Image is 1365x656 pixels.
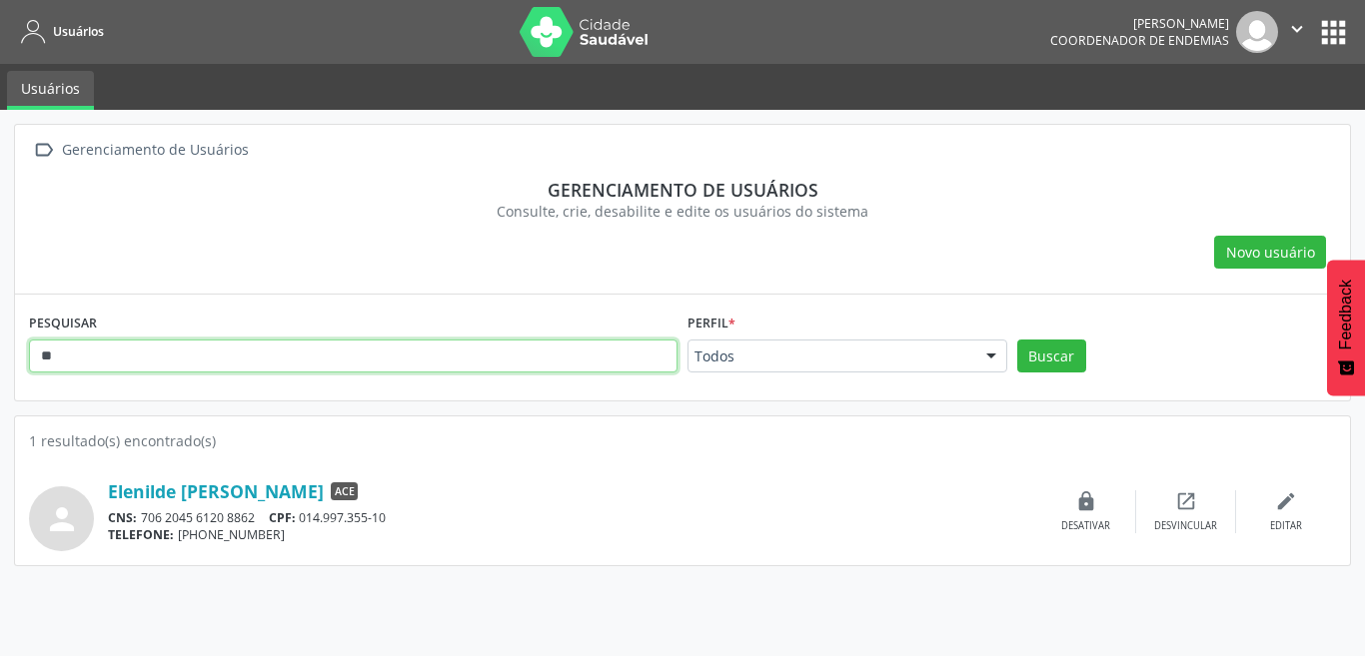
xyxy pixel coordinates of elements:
[269,509,296,526] span: CPF:
[1050,32,1229,49] span: Coordenador de Endemias
[331,482,358,500] span: ACE
[29,136,58,165] i: 
[687,309,735,339] label: Perfil
[1226,242,1315,263] span: Novo usuário
[1017,339,1086,373] button: Buscar
[58,136,252,165] div: Gerenciamento de Usuários
[1236,11,1278,53] img: img
[108,526,1036,543] div: [PHONE_NUMBER]
[108,480,324,502] a: Elenilde [PERSON_NAME]
[1050,15,1229,32] div: [PERSON_NAME]
[694,346,966,366] span: Todos
[14,15,104,48] a: Usuários
[29,430,1336,451] div: 1 resultado(s) encontrado(s)
[1061,519,1110,533] div: Desativar
[1286,18,1308,40] i: 
[1278,11,1316,53] button: 
[53,23,104,40] span: Usuários
[1270,519,1302,533] div: Editar
[108,509,137,526] span: CNS:
[1337,280,1355,349] span: Feedback
[29,309,97,339] label: PESQUISAR
[7,71,94,110] a: Usuários
[43,179,1322,201] div: Gerenciamento de usuários
[1275,490,1297,512] i: edit
[1327,260,1365,395] button: Feedback - Mostrar pesquisa
[29,136,252,165] a:  Gerenciamento de Usuários
[1175,490,1197,512] i: open_in_new
[44,501,80,537] i: person
[1214,236,1326,270] button: Novo usuário
[43,201,1322,222] div: Consulte, crie, desabilite e edite os usuários do sistema
[108,509,1036,526] div: 706 2045 6120 8862 014.997.355-10
[1154,519,1217,533] div: Desvincular
[1075,490,1097,512] i: lock
[108,526,174,543] span: TELEFONE:
[1316,15,1351,50] button: apps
